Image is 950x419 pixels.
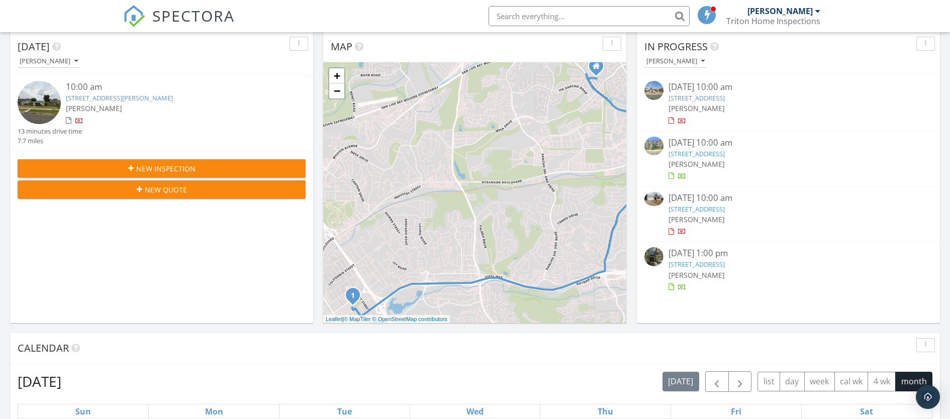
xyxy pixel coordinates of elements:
span: In Progress [644,40,708,53]
span: [PERSON_NAME] [669,103,725,113]
button: Next month [728,371,752,392]
a: Saturday [858,404,875,418]
div: [DATE] 10:00 am [669,137,909,149]
a: 10:00 am [STREET_ADDRESS][PERSON_NAME] [PERSON_NAME] 13 minutes drive time 7.7 miles [18,81,306,146]
button: [PERSON_NAME] [18,55,80,68]
div: | [323,315,450,324]
div: [DATE] 10:00 am [669,192,909,204]
div: 10:00 am [66,81,282,93]
a: Tuesday [335,404,354,418]
a: [STREET_ADDRESS] [669,204,725,214]
button: cal wk [834,372,869,391]
img: streetview [18,81,61,124]
a: Zoom out [329,83,344,98]
div: [PERSON_NAME] [646,58,705,65]
span: [PERSON_NAME] [669,215,725,224]
span: New Quote [145,184,187,195]
a: [STREET_ADDRESS][PERSON_NAME] [66,93,173,102]
div: [DATE] 1:00 pm [669,247,909,260]
span: SPECTORA [152,5,235,26]
div: [PERSON_NAME] [747,6,813,16]
div: 4546 AVENIDA PRIVADO, OCEANSIDE CALIFORNIA 92057 [596,66,602,72]
input: Search everything... [489,6,690,26]
span: [DATE] [18,40,50,53]
a: © MapTiler [344,316,371,322]
button: [DATE] [662,372,699,391]
div: [DATE] 10:00 am [669,81,909,93]
button: week [804,372,835,391]
img: streetview [644,81,663,100]
button: Previous month [705,371,729,392]
a: [STREET_ADDRESS] [669,149,725,158]
button: day [780,372,805,391]
i: 1 [351,292,355,299]
div: [PERSON_NAME] [20,58,78,65]
a: SPECTORA [123,14,235,35]
a: [DATE] 10:00 am [STREET_ADDRESS] [PERSON_NAME] [644,192,932,237]
a: Thursday [596,404,615,418]
a: Sunday [73,404,93,418]
a: [STREET_ADDRESS] [669,93,725,102]
a: [DATE] 10:00 am [STREET_ADDRESS] [PERSON_NAME] [644,81,932,126]
span: Map [331,40,352,53]
h2: [DATE] [18,371,61,391]
span: [PERSON_NAME] [669,159,725,169]
a: [DATE] 1:00 pm [STREET_ADDRESS] [PERSON_NAME] [644,247,932,292]
div: 1831 S Horne St, Oceanside, CA 92054 [353,295,359,301]
a: Friday [729,404,743,418]
img: 9553025%2Fcover_photos%2FjiQZHTVa5Em26pO4RKjo%2Fsmall.jpeg [644,192,663,206]
img: streetview [644,247,663,266]
span: Calendar [18,341,69,355]
a: [STREET_ADDRESS] [669,260,725,269]
a: © OpenStreetMap contributors [372,316,447,322]
button: [PERSON_NAME] [644,55,707,68]
a: Wednesday [464,404,486,418]
div: Triton Home Inspections [726,16,820,26]
a: Monday [203,404,225,418]
img: The Best Home Inspection Software - Spectora [123,5,145,27]
span: [PERSON_NAME] [66,103,122,113]
div: 13 minutes drive time [18,127,82,136]
img: streetview [644,137,663,156]
span: [PERSON_NAME] [669,270,725,280]
div: 7.7 miles [18,136,82,146]
button: New Inspection [18,159,306,177]
button: list [757,372,780,391]
span: New Inspection [136,163,196,174]
a: Zoom in [329,68,344,83]
button: New Quote [18,180,306,198]
button: 4 wk [868,372,896,391]
div: Open Intercom Messenger [916,385,940,409]
a: [DATE] 10:00 am [STREET_ADDRESS] [PERSON_NAME] [644,137,932,181]
button: month [895,372,932,391]
a: Leaflet [326,316,342,322]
